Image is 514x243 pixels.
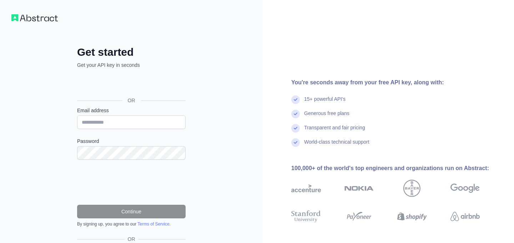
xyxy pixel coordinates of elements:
[291,95,300,104] img: check mark
[137,222,169,227] a: Terms of Service
[125,235,138,243] span: OR
[291,78,503,87] div: You're seconds away from your free API key, along with:
[122,97,141,104] span: OR
[304,95,346,110] div: 15+ powerful API's
[291,124,300,133] img: check mark
[77,205,186,218] button: Continue
[77,221,186,227] div: By signing up, you agree to our .
[77,46,186,59] h2: Get started
[77,168,186,196] iframe: reCAPTCHA
[304,124,365,138] div: Transparent and fair pricing
[344,180,374,197] img: nokia
[450,180,480,197] img: google
[291,180,321,197] img: accenture
[403,180,420,197] img: bayer
[77,138,186,145] label: Password
[304,110,349,124] div: Generous free plans
[291,110,300,118] img: check mark
[291,164,503,173] div: 100,000+ of the world's top engineers and organizations run on Abstract:
[77,107,186,114] label: Email address
[74,76,188,92] iframe: Sign in with Google Button
[291,209,321,224] img: stanford university
[397,209,427,224] img: shopify
[11,14,58,21] img: Workflow
[291,138,300,147] img: check mark
[344,209,374,224] img: payoneer
[304,138,369,153] div: World-class technical support
[77,61,186,69] p: Get your API key in seconds
[450,209,480,224] img: airbnb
